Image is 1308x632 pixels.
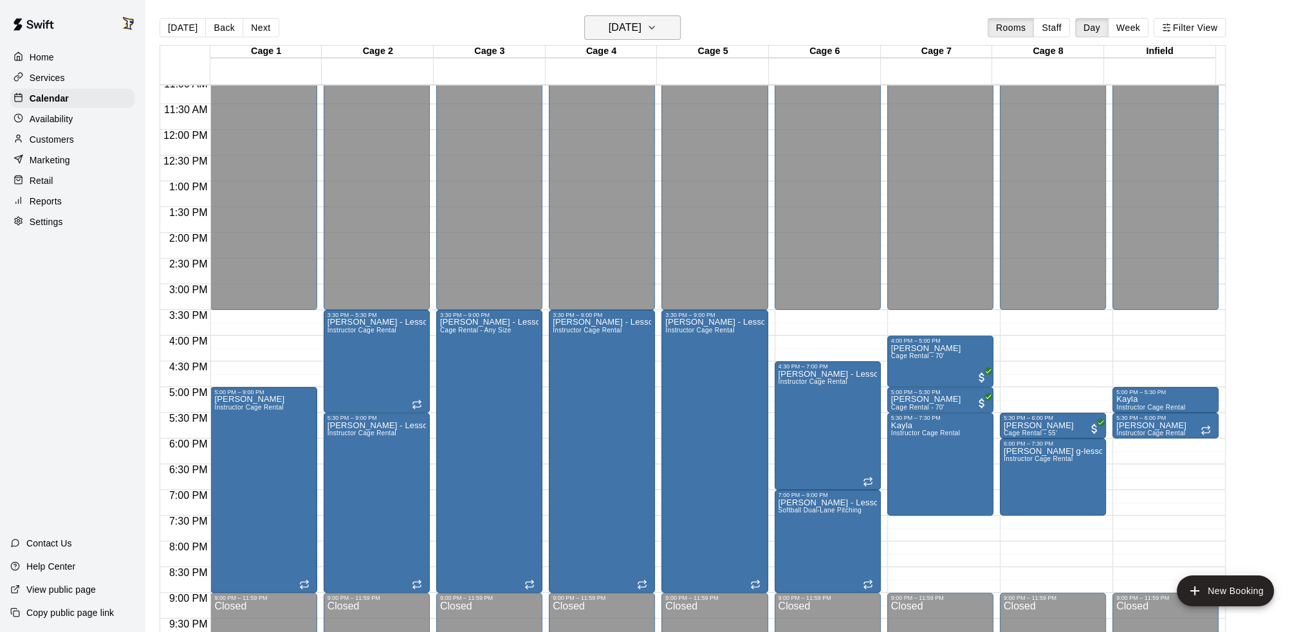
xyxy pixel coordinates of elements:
[992,46,1104,58] div: Cage 8
[881,46,993,58] div: Cage 7
[10,68,134,87] a: Services
[887,336,993,387] div: 4:00 PM – 5:00 PM: Adam Schifferdecker
[775,361,881,490] div: 4:30 PM – 7:00 PM: Karina - Lessons
[327,327,396,334] span: Instructor Cage Rental
[10,130,134,149] a: Customers
[166,233,211,244] span: 2:00 PM
[299,579,309,590] span: Recurring event
[1004,415,1102,421] div: 5:30 PM – 6:00 PM
[665,595,764,601] div: 9:00 PM – 11:59 PM
[10,89,134,108] div: Calendar
[1108,18,1148,37] button: Week
[1116,389,1215,395] div: 5:00 PM – 5:30 PM
[775,490,881,593] div: 7:00 PM – 9:00 PM: William Shanks - Lessons
[778,363,877,370] div: 4:30 PM – 7:00 PM
[166,258,211,269] span: 2:30 PM
[30,154,70,167] p: Marketing
[118,10,145,36] div: Trevor Walraven
[26,606,114,619] p: Copy public page link
[769,46,881,58] div: Cage 6
[166,593,211,604] span: 9:00 PM
[160,18,206,37] button: [DATE]
[10,192,134,211] a: Reports
[778,492,877,498] div: 7:00 PM – 9:00 PM
[778,378,847,385] span: Instructor Cage Rental
[10,48,134,67] div: Home
[324,413,430,593] div: 5:30 PM – 9:00 PM: DaRond Stovall - Lessons
[975,397,988,410] span: All customers have paid
[10,212,134,231] a: Settings
[553,327,622,334] span: Instructor Cage Rental
[863,476,873,487] span: Recurring event
[243,18,279,37] button: Next
[166,618,211,629] span: 9:30 PM
[30,215,63,228] p: Settings
[891,389,990,395] div: 5:00 PM – 5:30 PM
[891,338,990,344] div: 4:00 PM – 5:00 PM
[661,310,768,593] div: 3:30 PM – 9:00 PM: Brett Graham - Lessons
[214,595,313,601] div: 9:00 PM – 11:59 PM
[160,156,210,167] span: 12:30 PM
[327,312,426,318] div: 3:30 PM – 5:30 PM
[546,46,658,58] div: Cage 4
[327,415,426,421] div: 5:30 PM – 9:00 PM
[10,109,134,129] div: Availability
[1004,595,1102,601] div: 9:00 PM – 11:59 PM
[887,387,993,413] div: 5:00 PM – 5:30 PM: Adam Schifferdecker
[665,327,734,334] span: Instructor Cage Rental
[214,389,313,395] div: 5:00 PM – 9:00 PM
[166,207,211,218] span: 1:30 PM
[26,537,72,550] p: Contact Us
[210,387,317,593] div: 5:00 PM – 9:00 PM: Alison
[637,579,647,590] span: Recurring event
[10,171,134,190] a: Retail
[10,150,134,170] a: Marketing
[665,312,764,318] div: 3:30 PM – 9:00 PM
[30,71,65,84] p: Services
[1116,595,1215,601] div: 9:00 PM – 11:59 PM
[26,583,96,596] p: View public page
[891,415,990,421] div: 5:30 PM – 7:30 PM
[1004,440,1102,447] div: 6:00 PM – 7:30 PM
[524,579,535,590] span: Recurring event
[30,92,69,105] p: Calendar
[1000,438,1106,516] div: 6:00 PM – 7:30 PM: Morgan g-lessons
[1112,387,1219,413] div: 5:00 PM – 5:30 PM: Kayla
[609,19,641,37] h6: [DATE]
[1177,575,1274,606] button: add
[440,312,539,318] div: 3:30 PM – 9:00 PM
[1116,415,1215,421] div: 5:30 PM – 6:00 PM
[30,195,62,208] p: Reports
[166,361,211,372] span: 4:30 PM
[412,399,422,410] span: Recurring event
[778,595,877,601] div: 9:00 PM – 11:59 PM
[1000,413,1106,438] div: 5:30 PM – 6:00 PM: Adam Schifferdecker
[1004,455,1073,462] span: Instructor Cage Rental
[863,579,873,590] span: Recurring event
[161,104,211,115] span: 11:30 AM
[30,51,54,64] p: Home
[166,516,211,527] span: 7:30 PM
[214,404,283,411] span: Instructor Cage Rental
[166,490,211,501] span: 7:00 PM
[1033,18,1070,37] button: Staff
[549,310,655,593] div: 3:30 PM – 9:00 PM: Danni Keller - Lessons
[778,507,862,514] span: Softball Dual-Lane Pitching
[166,284,211,295] span: 3:00 PM
[166,310,211,321] span: 3:30 PM
[26,560,75,573] p: Help Center
[166,413,211,424] span: 5:30 PM
[436,310,542,593] div: 3:30 PM – 9:00 PM: Madalyn Bone - Lessons
[553,312,651,318] div: 3:30 PM – 9:00 PM
[166,464,211,475] span: 6:30 PM
[1201,425,1211,435] span: Recurring event
[327,595,426,601] div: 9:00 PM – 11:59 PM
[166,387,211,398] span: 5:00 PM
[166,541,211,552] span: 8:00 PM
[891,429,960,437] span: Instructor Cage Rental
[166,438,211,449] span: 6:00 PM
